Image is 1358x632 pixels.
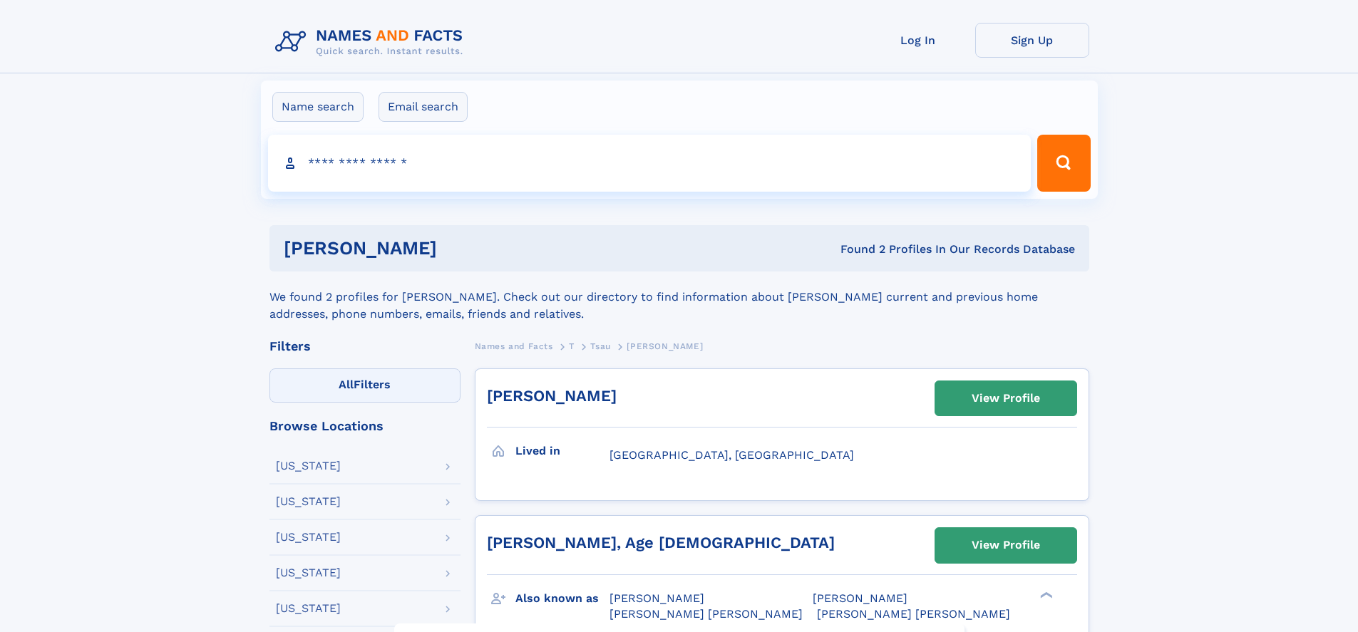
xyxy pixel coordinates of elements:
[1037,135,1090,192] button: Search Button
[609,448,854,462] span: [GEOGRAPHIC_DATA], [GEOGRAPHIC_DATA]
[515,439,609,463] h3: Lived in
[276,532,341,543] div: [US_STATE]
[569,341,575,351] span: T
[379,92,468,122] label: Email search
[487,387,617,405] a: [PERSON_NAME]
[975,23,1089,58] a: Sign Up
[269,271,1089,323] div: We found 2 profiles for [PERSON_NAME]. Check out our directory to find information about [PERSON_...
[269,368,461,403] label: Filters
[935,528,1076,562] a: View Profile
[569,337,575,355] a: T
[268,135,1032,192] input: search input
[276,496,341,507] div: [US_STATE]
[935,381,1076,415] a: View Profile
[339,378,354,391] span: All
[609,607,803,621] span: [PERSON_NAME] [PERSON_NAME]
[609,591,704,605] span: [PERSON_NAME]
[1036,590,1054,599] div: ❯
[276,603,341,614] div: [US_STATE]
[276,460,341,472] div: [US_STATE]
[284,239,639,257] h1: [PERSON_NAME]
[276,567,341,579] div: [US_STATE]
[269,340,461,353] div: Filters
[972,529,1040,561] div: View Profile
[813,591,907,605] span: [PERSON_NAME]
[515,586,609,611] h3: Also known as
[590,337,610,355] a: Tsau
[269,420,461,432] div: Browse Locations
[475,337,553,355] a: Names and Facts
[861,23,975,58] a: Log In
[972,382,1040,415] div: View Profile
[487,534,835,551] a: [PERSON_NAME], Age [DEMOGRAPHIC_DATA]
[590,341,610,351] span: Tsau
[639,242,1075,257] div: Found 2 Profiles In Our Records Database
[269,23,475,61] img: Logo Names and Facts
[272,92,364,122] label: Name search
[627,341,703,351] span: [PERSON_NAME]
[817,607,1010,621] span: [PERSON_NAME] [PERSON_NAME]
